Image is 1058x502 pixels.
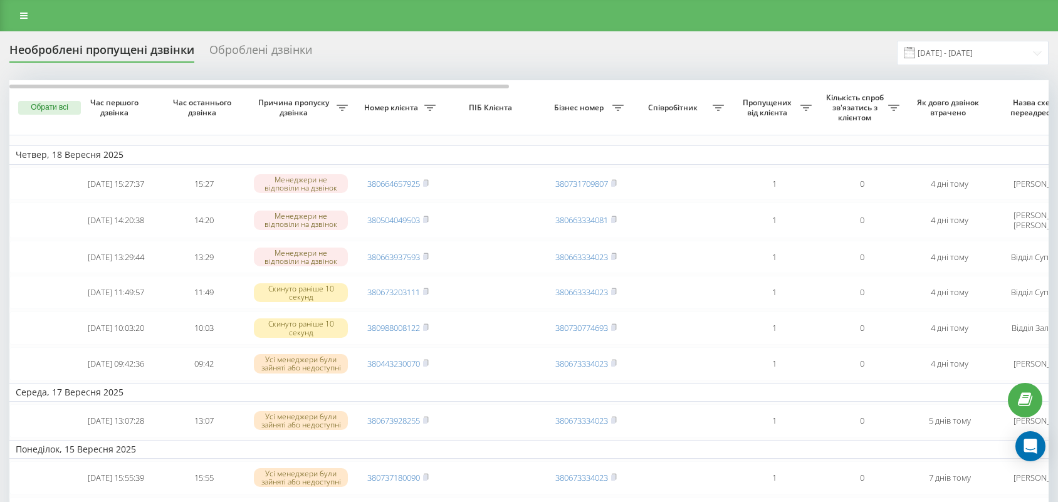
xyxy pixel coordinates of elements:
[18,101,81,115] button: Обрати всі
[730,202,818,238] td: 1
[160,461,248,494] td: 15:55
[818,202,906,238] td: 0
[160,404,248,437] td: 13:07
[254,468,348,487] div: Усі менеджери були зайняті або недоступні
[72,404,160,437] td: [DATE] 13:07:28
[160,347,248,380] td: 09:42
[555,286,608,298] a: 380663334023
[730,167,818,201] td: 1
[1015,431,1045,461] div: Open Intercom Messenger
[736,98,800,117] span: Пропущених від клієнта
[906,311,993,345] td: 4 дні тому
[254,318,348,337] div: Скинуто раніше 10 секунд
[818,461,906,494] td: 0
[555,178,608,189] a: 380731709807
[72,167,160,201] td: [DATE] 15:27:37
[72,347,160,380] td: [DATE] 09:42:36
[906,241,993,274] td: 4 дні тому
[636,103,713,113] span: Співробітник
[160,311,248,345] td: 10:03
[160,276,248,309] td: 11:49
[818,241,906,274] td: 0
[824,93,888,122] span: Кількість спроб зв'язатись з клієнтом
[367,415,420,426] a: 380673928255
[72,461,160,494] td: [DATE] 15:55:39
[367,358,420,369] a: 380443230070
[730,311,818,345] td: 1
[555,214,608,226] a: 380663334081
[367,286,420,298] a: 380673203111
[72,241,160,274] td: [DATE] 13:29:44
[72,311,160,345] td: [DATE] 10:03:20
[906,404,993,437] td: 5 днів тому
[360,103,424,113] span: Номер клієнта
[160,241,248,274] td: 13:29
[254,98,337,117] span: Причина пропуску дзвінка
[367,322,420,333] a: 380988008122
[367,178,420,189] a: 380664657925
[160,167,248,201] td: 15:27
[818,404,906,437] td: 0
[254,248,348,266] div: Менеджери не відповіли на дзвінок
[555,415,608,426] a: 380673334023
[548,103,612,113] span: Бізнес номер
[730,347,818,380] td: 1
[209,43,312,63] div: Оброблені дзвінки
[170,98,238,117] span: Час останнього дзвінка
[254,354,348,373] div: Усі менеджери були зайняті або недоступні
[906,461,993,494] td: 7 днів тому
[916,98,983,117] span: Як довго дзвінок втрачено
[906,202,993,238] td: 4 дні тому
[254,411,348,430] div: Усі менеджери були зайняті або недоступні
[9,43,194,63] div: Необроблені пропущені дзвінки
[818,167,906,201] td: 0
[818,276,906,309] td: 0
[555,251,608,263] a: 380663334023
[555,358,608,369] a: 380673334023
[72,276,160,309] td: [DATE] 11:49:57
[906,167,993,201] td: 4 дні тому
[254,211,348,229] div: Менеджери не відповіли на дзвінок
[72,202,160,238] td: [DATE] 14:20:38
[254,283,348,302] div: Скинуто раніше 10 секунд
[82,98,150,117] span: Час першого дзвінка
[818,311,906,345] td: 0
[818,347,906,380] td: 0
[730,241,818,274] td: 1
[367,214,420,226] a: 380504049503
[906,347,993,380] td: 4 дні тому
[555,322,608,333] a: 380730774693
[730,461,818,494] td: 1
[730,404,818,437] td: 1
[367,472,420,483] a: 380737180090
[453,103,532,113] span: ПІБ Клієнта
[730,276,818,309] td: 1
[254,174,348,193] div: Менеджери не відповіли на дзвінок
[906,276,993,309] td: 4 дні тому
[555,472,608,483] a: 380673334023
[367,251,420,263] a: 380663937593
[160,202,248,238] td: 14:20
